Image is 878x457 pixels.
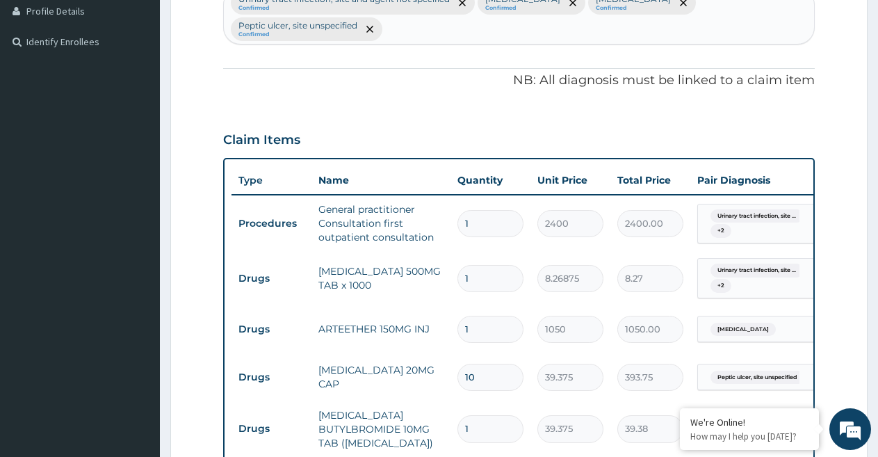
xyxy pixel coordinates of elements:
th: Name [311,166,450,194]
span: Peptic ulcer, site unspecified [710,371,804,385]
div: We're Online! [690,416,808,428]
div: Chat with us now [72,78,234,96]
td: [MEDICAL_DATA] 500MG TAB x 1000 [311,257,450,299]
td: [MEDICAL_DATA] 20MG CAP [311,356,450,398]
p: Peptic ulcer, site unspecified [238,20,357,31]
span: + 2 [710,279,731,293]
th: Type [231,168,311,193]
p: NB: All diagnosis must be linked to a claim item [223,72,815,90]
td: Drugs [231,364,311,390]
span: Urinary tract infection, site ... [710,264,803,278]
td: Procedures [231,211,311,236]
span: Urinary tract infection, site ... [710,209,803,223]
th: Pair Diagnosis [690,166,843,194]
th: Unit Price [530,166,610,194]
td: Drugs [231,416,311,442]
span: remove selection option [364,23,376,35]
td: Drugs [231,266,311,291]
span: + 2 [710,224,731,238]
small: Confirmed [238,5,450,12]
h3: Claim Items [223,133,300,148]
textarea: Type your message and hit 'Enter' [7,307,265,355]
td: Drugs [231,316,311,342]
p: How may I help you today? [690,431,808,442]
div: Minimize live chat window [228,7,261,40]
img: d_794563401_company_1708531726252_794563401 [26,70,56,104]
td: ARTEETHER 150MG INJ [311,315,450,343]
small: Confirmed [596,5,671,12]
small: Confirmed [485,5,560,12]
td: General practitioner Consultation first outpatient consultation [311,195,450,251]
small: Confirmed [238,31,357,38]
span: We're online! [81,138,192,279]
td: [MEDICAL_DATA] BUTYLBROMIDE 10MG TAB ([MEDICAL_DATA]) [311,401,450,457]
span: [MEDICAL_DATA] [710,323,776,337]
th: Quantity [450,166,530,194]
th: Total Price [610,166,690,194]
